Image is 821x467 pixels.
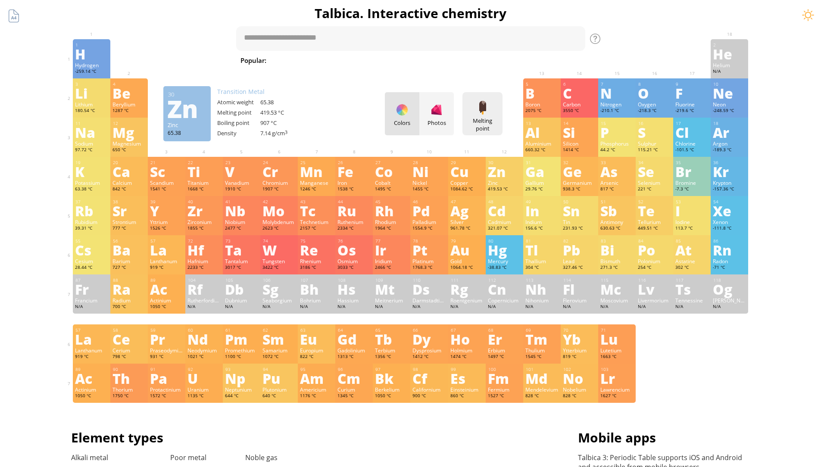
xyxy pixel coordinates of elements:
div: 54 [713,199,746,205]
div: 19 [75,160,108,165]
div: Pd [412,204,446,218]
div: Pb [563,243,596,257]
div: 17 [676,121,709,126]
div: 6 [563,81,596,87]
div: Titanium [187,179,221,186]
div: Nb [225,204,258,218]
div: 51 [601,199,634,205]
a: Alkali metal [71,453,108,462]
div: Iodine [675,218,709,225]
div: 27 [375,160,408,165]
div: Yttrium [150,218,183,225]
div: Density [217,129,260,137]
div: Zirconium [187,218,221,225]
div: Ge [563,165,596,178]
div: -219.6 °C [675,108,709,115]
div: Fluorine [675,101,709,108]
div: 1907 °C [262,186,296,193]
div: Chromium [262,179,296,186]
div: Manganese [300,179,333,186]
div: 3 [75,81,108,87]
div: Cobalt [375,179,408,186]
div: 80 [488,238,521,244]
div: In [525,204,559,218]
div: Mo [262,204,296,218]
div: Neon [713,101,746,108]
div: Re [300,243,333,257]
div: -218.3 °C [638,108,671,115]
div: Niobium [225,218,258,225]
sub: 4 [472,60,475,66]
div: Ir [375,243,408,257]
div: Carbon [563,101,596,108]
div: 12 [113,121,146,126]
div: 18 [713,121,746,126]
span: Water [333,55,362,65]
div: 113.7 °C [675,225,709,232]
div: 65.38 [168,129,206,136]
div: 1084.62 °C [450,186,484,193]
div: -111.8 °C [713,225,746,232]
div: 650 °C [112,147,146,154]
div: 1495 °C [375,186,408,193]
div: 79 [451,238,484,244]
div: Zn [488,165,521,178]
div: Tantalum [225,258,258,265]
div: Hydrogen [75,62,108,68]
div: -157.36 °C [713,186,746,193]
div: 11 [75,121,108,126]
div: 7.14 g/cm [260,129,303,137]
div: F [675,86,709,100]
div: 9 [676,81,709,87]
div: -210.1 °C [600,108,634,115]
div: 13 [526,121,559,126]
div: Atomic weight [217,98,260,106]
div: 39.31 °C [75,225,108,232]
div: Y [150,204,183,218]
div: 75 [300,238,333,244]
div: Rn [713,243,746,257]
div: Hf [187,243,221,257]
div: 449.51 °C [638,225,671,232]
div: 29 [451,160,484,165]
div: 630.63 °C [600,225,634,232]
div: Bromine [675,179,709,186]
div: 46 [413,199,446,205]
div: Strontium [112,218,146,225]
div: Boron [525,101,559,108]
div: 10 [713,81,746,87]
div: Kr [713,165,746,178]
div: 44 [338,199,371,205]
div: 4 [113,81,146,87]
div: Sulphur [638,140,671,147]
div: Nitrogen [600,101,634,108]
div: Ne [713,86,746,100]
div: 1287 °C [112,108,146,115]
div: Sodium [75,140,108,147]
div: 74 [263,238,296,244]
div: O [638,86,671,100]
div: 23 [225,160,258,165]
div: 1855 °C [187,225,221,232]
div: Iridium [375,258,408,265]
div: 55 [75,238,108,244]
div: Mg [112,125,146,139]
div: Rhenium [300,258,333,265]
div: Bi [600,243,634,257]
div: Phosphorus [600,140,634,147]
div: 3550 °C [563,108,596,115]
div: Hafnium [187,258,221,265]
div: 39 [150,199,183,205]
div: 22 [188,160,221,165]
div: 419.53 °C [260,109,303,116]
div: S [638,125,671,139]
div: 7 [601,81,634,87]
div: Ni [412,165,446,178]
div: 42 [263,199,296,205]
div: 21 [150,160,183,165]
div: 36 [713,160,746,165]
div: Tc [300,204,333,218]
div: Ruthenium [337,218,371,225]
div: -101.5 °C [675,147,709,154]
div: 37 [75,199,108,205]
